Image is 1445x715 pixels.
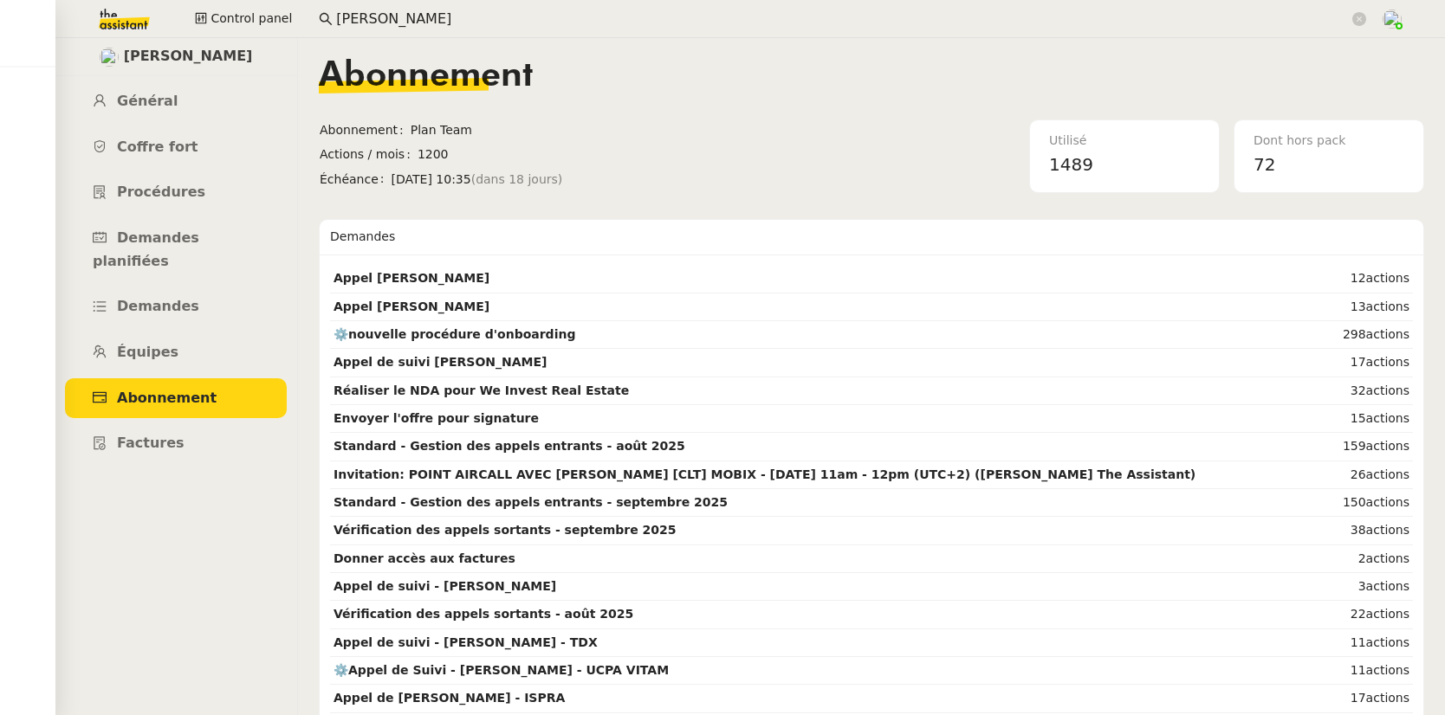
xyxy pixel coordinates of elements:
td: 159 [1328,433,1413,461]
a: Coffre fort [65,127,287,168]
img: users%2FW4OQjB9BRtYK2an7yusO0WsYLsD3%2Favatar%2F28027066-518b-424c-8476-65f2e549ac29 [100,48,119,67]
span: Plan Team [411,120,761,140]
td: 38 [1328,517,1413,544]
strong: Appel de suivi - [PERSON_NAME] [334,579,556,593]
img: users%2FNTfmycKsCFdqp6LX6USf2FmuPJo2%2Favatar%2Fprofile-pic%20(1).png [1383,10,1402,29]
span: actions [1366,691,1409,705]
strong: Invitation: POINT AIRCALL AVEC [PERSON_NAME] [CLT] MOBIX - [DATE] 11am - 12pm (UTC+2) ([PERSON_NA... [334,467,1196,481]
strong: Appel de [PERSON_NAME] - ISPRA [334,691,565,705]
span: actions [1366,523,1409,537]
span: actions [1366,607,1409,621]
span: (dans 18 jours) [471,170,563,190]
span: actions [1366,663,1409,677]
span: Général [117,93,178,109]
span: Factures [117,435,185,451]
td: 3 [1328,573,1413,601]
span: actions [1366,355,1409,369]
a: Procédures [65,172,287,213]
span: actions [1366,495,1409,509]
td: 17 [1328,349,1413,377]
div: Utilisé [1049,131,1200,151]
span: 1489 [1049,154,1093,175]
td: 298 [1328,321,1413,349]
span: Échéance [320,170,392,190]
span: Procédures [117,184,205,200]
strong: Envoyer l'offre pour signature [334,411,539,425]
span: actions [1366,411,1409,425]
td: 22 [1328,601,1413,628]
strong: Vérification des appels sortants - août 2025 [334,607,633,621]
strong: Appel [PERSON_NAME] [334,300,489,313]
strong: Standard - Gestion des appels entrants - août 2025 [334,439,685,453]
span: Équipes [117,344,178,360]
span: Coffre fort [117,138,198,155]
td: 32 [1328,377,1413,405]
span: actions [1366,327,1409,341]
span: Demandes planifiées [93,229,199,269]
td: 13 [1328,293,1413,321]
span: actions [1366,551,1409,565]
span: Abonnement [319,59,533,93]
td: 11 [1328,629,1413,657]
strong: Vérification des appels sortants - septembre 2025 [334,523,677,537]
span: actions [1366,383,1409,397]
strong: Donner accès aux factures [334,551,515,565]
span: actions [1366,635,1409,649]
td: 15 [1328,405,1413,433]
td: 17 [1328,685,1413,712]
td: 150 [1328,489,1413,517]
span: Abonnement [117,390,217,406]
a: Général [65,81,287,122]
span: Demandes [117,298,199,314]
span: Control panel [211,9,292,29]
span: 72 [1254,154,1275,175]
strong: Réaliser le NDA pour We Invest Real Estate [334,383,629,397]
span: Actions / mois [320,145,418,164]
span: actions [1366,579,1409,593]
td: 11 [1328,657,1413,685]
span: actions [1366,439,1409,453]
span: actions [1366,271,1409,285]
input: Rechercher [336,8,1349,31]
span: [DATE] 10:35 [392,170,761,190]
strong: Appel de suivi [PERSON_NAME] [334,355,547,369]
td: 2 [1328,545,1413,573]
strong: ⚙️nouvelle procédure d'onboarding [334,327,575,341]
a: Demandes [65,287,287,327]
span: actions [1366,300,1409,313]
strong: Standard - Gestion des appels entrants - septembre 2025 [334,495,728,509]
div: Demandes [330,220,1413,254]
a: Demandes planifiées [65,218,287,281]
span: [PERSON_NAME] [124,45,253,68]
strong: Appel de suivi - [PERSON_NAME] - TDX [334,635,598,649]
span: 1200 [418,145,761,164]
td: 12 [1328,265,1413,293]
a: Abonnement [65,378,287,419]
button: Control panel [185,7,302,31]
strong: Appel [PERSON_NAME] [334,271,489,285]
span: Abonnement [320,120,411,140]
div: Dont hors pack [1254,131,1404,151]
strong: ⚙️Appel de Suivi - [PERSON_NAME] - UCPA VITAM [334,663,669,677]
td: 26 [1328,461,1413,489]
a: Équipes [65,332,287,373]
span: actions [1366,467,1409,481]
